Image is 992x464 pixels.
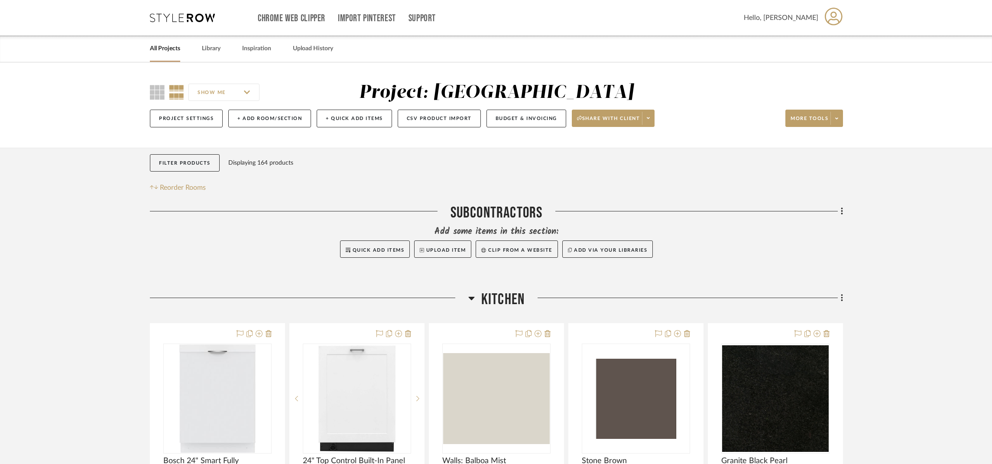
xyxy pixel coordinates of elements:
button: CSV Product Import [398,110,481,127]
div: 0 [582,344,690,453]
button: Share with client [572,110,655,127]
span: Hello, [PERSON_NAME] [744,13,818,23]
a: Library [202,43,220,55]
div: 0 [722,344,829,453]
img: Stone Brown [583,359,689,439]
button: Project Settings [150,110,223,127]
span: More tools [791,115,828,128]
span: Share with client [577,115,640,128]
button: Reorder Rooms [150,182,206,193]
button: Add via your libraries [562,240,653,258]
img: Walls: Balboa Mist [443,353,550,444]
a: Inspiration [242,43,271,55]
a: All Projects [150,43,180,55]
button: Upload Item [414,240,471,258]
a: Support [408,15,436,22]
div: Project: [GEOGRAPHIC_DATA] [359,84,634,102]
button: + Quick Add Items [317,110,392,127]
a: Chrome Web Clipper [258,15,325,22]
a: Upload History [293,43,333,55]
button: Filter Products [150,154,220,172]
button: More tools [785,110,843,127]
a: Import Pinterest [338,15,396,22]
button: + Add Room/Section [228,110,311,127]
img: Bosch 24" Smart Fully Integrated Panel Ready Dishwasher [179,344,256,453]
button: Budget & Invoicing [486,110,566,127]
button: Clip from a website [476,240,558,258]
span: Reorder Rooms [160,182,206,193]
span: Quick Add Items [353,248,405,253]
button: Quick Add Items [340,240,410,258]
img: 24" Top Control Built-In Panel Ready Dishwasher [304,345,410,452]
span: Kitchen [481,290,525,309]
div: Displaying 164 products [228,154,293,172]
img: Granite Black Pearl [722,345,829,452]
div: Add some items in this section: [150,226,843,238]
